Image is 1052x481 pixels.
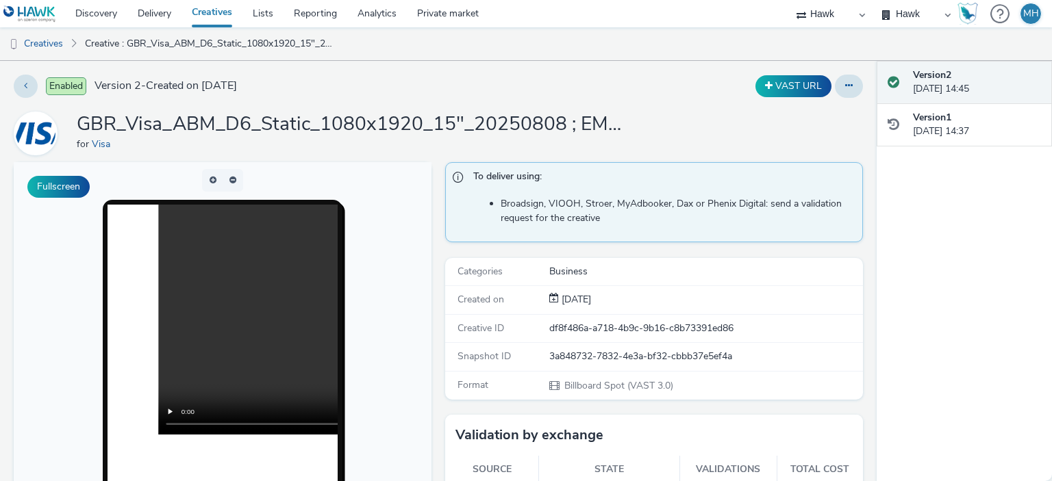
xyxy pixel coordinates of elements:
[752,75,835,97] div: Duplicate the creative as a VAST URL
[913,68,1041,96] div: [DATE] 14:45
[755,75,831,97] button: VAST URL
[95,78,237,94] span: Version 2 - Created on [DATE]
[92,138,116,151] a: Visa
[913,111,951,124] strong: Version 1
[559,293,591,306] span: [DATE]
[1023,3,1039,24] div: MH
[957,3,978,25] img: Hawk Academy
[549,265,862,278] div: Business
[46,77,86,95] span: Enabled
[913,111,1041,139] div: [DATE] 14:37
[458,378,488,391] span: Format
[3,5,56,23] img: undefined Logo
[913,68,951,81] strong: Version 2
[77,112,625,138] h1: GBR_Visa_ABM_D6_Static_1080x1920_15"_20250808 ; EMEA_RetailBank_QR
[7,38,21,51] img: dooh
[16,114,55,153] img: Visa
[501,197,855,225] li: Broadsign, VIOOH, Stroer, MyAdbooker, Dax or Phenix Digital: send a validation request for the cr...
[549,350,862,363] div: 3a848732-7832-4e3a-bf32-cbbb37e5ef4a
[957,3,984,25] a: Hawk Academy
[458,322,504,335] span: Creative ID
[77,138,92,151] span: for
[549,322,862,335] div: df8f486a-a718-4b9c-9b16-c8b73391ed86
[563,379,673,392] span: Billboard Spot (VAST 3.0)
[458,350,511,363] span: Snapshot ID
[78,27,341,60] a: Creative : GBR_Visa_ABM_D6_Static_1080x1920_15"_20250808 ; EMEA_RetailBank_QR
[455,425,603,445] h3: Validation by exchange
[27,176,90,198] button: Fullscreen
[458,265,503,278] span: Categories
[559,293,591,307] div: Creation 08 August 2025, 14:37
[473,170,849,187] span: To deliver using:
[14,127,63,140] a: Visa
[458,293,504,306] span: Created on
